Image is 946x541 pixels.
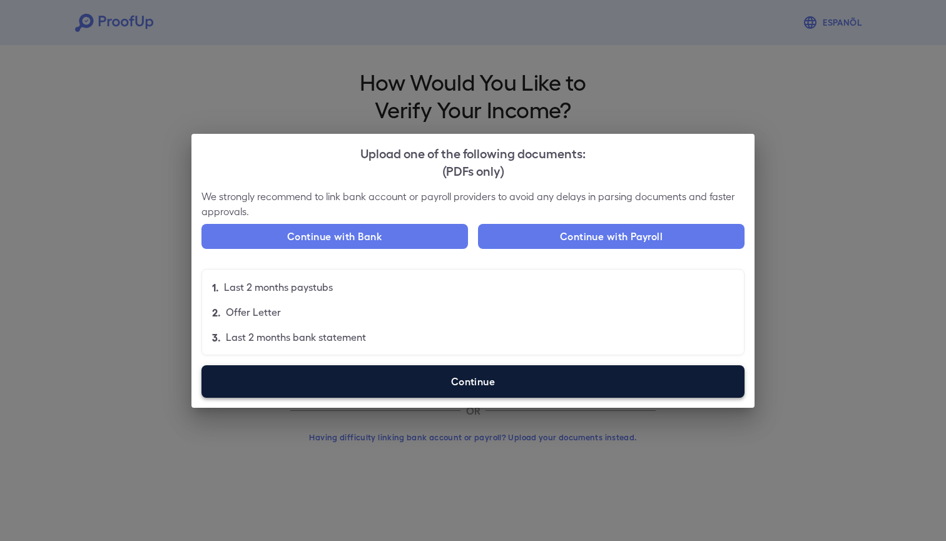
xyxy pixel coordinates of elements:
[224,280,333,295] p: Last 2 months paystubs
[226,330,366,345] p: Last 2 months bank statement
[191,134,755,189] h2: Upload one of the following documents:
[226,305,281,320] p: Offer Letter
[201,365,745,398] label: Continue
[212,330,221,345] p: 3.
[201,161,745,179] div: (PDFs only)
[201,224,468,249] button: Continue with Bank
[212,280,219,295] p: 1.
[212,305,221,320] p: 2.
[478,224,745,249] button: Continue with Payroll
[201,189,745,219] p: We strongly recommend to link bank account or payroll providers to avoid any delays in parsing do...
